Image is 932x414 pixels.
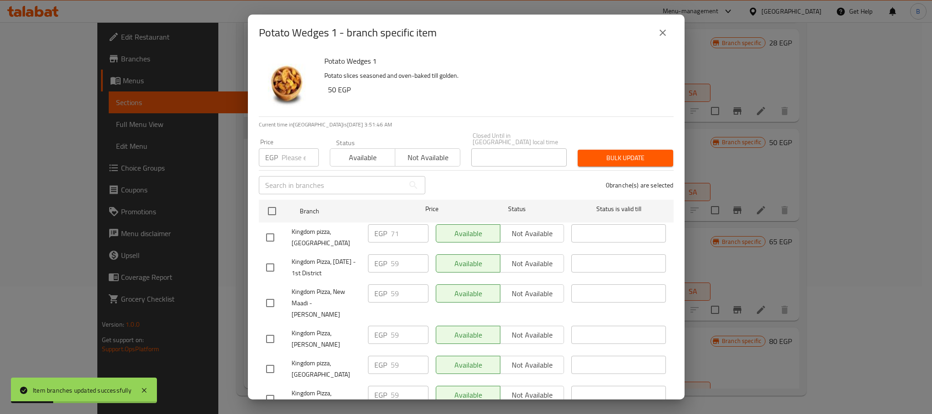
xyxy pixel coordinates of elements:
[374,288,387,299] p: EGP
[374,329,387,340] p: EGP
[324,70,666,81] p: Potato slices seasoned and oven-baked till golden.
[33,385,131,395] div: Item branches updated successfully
[259,55,317,113] img: Potato Wedges 1
[292,226,361,249] span: Kingdom pizza, [GEOGRAPHIC_DATA]
[391,386,428,404] input: Please enter price
[282,148,319,167] input: Please enter price
[292,388,361,410] span: Kingdom Pizza, [GEOGRAPHIC_DATA]
[374,258,387,269] p: EGP
[334,151,392,164] span: Available
[265,152,278,163] p: EGP
[328,83,666,96] h6: 50 EGP
[391,254,428,273] input: Please enter price
[606,181,674,190] p: 0 branche(s) are selected
[259,25,437,40] h2: Potato Wedges 1 - branch specific item
[330,148,395,167] button: Available
[374,359,387,370] p: EGP
[292,256,361,279] span: Kingdom Pizza, [DATE] - 1st District
[391,356,428,374] input: Please enter price
[391,284,428,303] input: Please enter price
[391,224,428,242] input: Please enter price
[399,151,457,164] span: Not available
[652,22,674,44] button: close
[292,358,361,380] span: Kingdom pizza, [GEOGRAPHIC_DATA]
[585,152,666,164] span: Bulk update
[324,55,666,67] h6: Potato Wedges 1
[469,203,564,215] span: Status
[374,228,387,239] p: EGP
[374,389,387,400] p: EGP
[259,176,404,194] input: Search in branches
[300,206,394,217] span: Branch
[259,121,674,129] p: Current time in [GEOGRAPHIC_DATA] is [DATE] 3:51:46 AM
[292,328,361,350] span: Kingdom Pizza, [PERSON_NAME]
[578,150,673,167] button: Bulk update
[571,203,666,215] span: Status is valid till
[292,286,361,320] span: Kingdom Pizza, New Maadi - [PERSON_NAME]
[402,203,462,215] span: Price
[391,326,428,344] input: Please enter price
[395,148,460,167] button: Not available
